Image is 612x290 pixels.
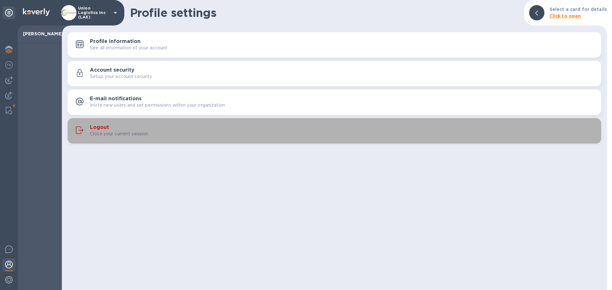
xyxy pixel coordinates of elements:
button: Account securitySetup your account security [68,61,601,86]
p: [PERSON_NAME] [23,31,57,37]
h3: Account security [90,67,135,73]
p: See all information of your account [90,45,168,51]
img: Foreign exchange [5,61,13,69]
img: Logo [23,8,50,16]
p: Setup your account security [90,73,152,80]
h3: Logout [90,124,109,131]
p: Union Logistics Inc (LAX) [78,6,110,19]
p: Close your current session. [90,131,149,137]
b: Select a card for details [550,7,607,12]
h1: Profile settings [130,6,519,19]
b: Click to open [550,13,581,18]
p: Invite new users and set permissions within your organization. [90,102,226,109]
button: LogoutClose your current session. [68,118,601,144]
button: Profile informationSee all information of your account [68,32,601,58]
button: E-mail notificationsInvite new users and set permissions within your organization. [68,89,601,115]
h3: E-mail notifications [90,96,142,102]
h3: Profile information [90,39,141,45]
